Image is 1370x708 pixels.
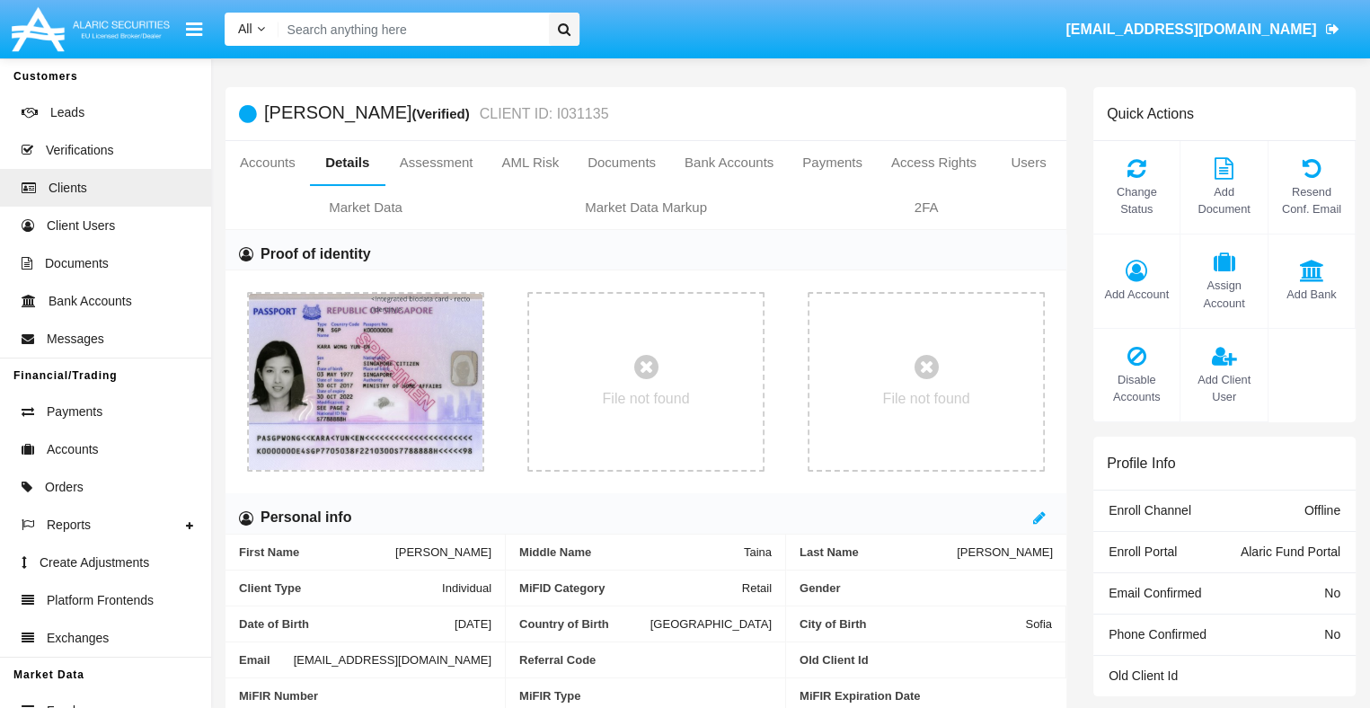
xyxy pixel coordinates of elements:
a: Users [991,141,1066,184]
h6: Profile Info [1107,455,1175,472]
span: Referral Code [519,653,772,667]
input: Search [278,13,543,46]
span: Client Users [47,217,115,235]
div: (Verified) [411,103,474,124]
span: Bank Accounts [49,292,132,311]
span: No [1324,586,1340,600]
a: Accounts [225,141,310,184]
span: Email Confirmed [1109,586,1201,600]
span: Payments [47,403,102,421]
h6: Personal info [261,508,351,527]
span: Old Client Id [1109,668,1178,683]
a: All [225,20,278,39]
span: Leads [50,103,84,122]
span: Middle Name [519,545,744,559]
span: No [1324,627,1340,642]
span: All [238,22,252,36]
span: Verifications [46,141,113,160]
span: [GEOGRAPHIC_DATA] [650,617,772,631]
span: MiFIR Type [519,689,772,703]
a: Market Data Markup [506,186,786,229]
span: Orders [45,478,84,497]
small: CLIENT ID: I031135 [475,107,609,121]
span: First Name [239,545,395,559]
a: [EMAIL_ADDRESS][DOMAIN_NAME] [1057,4,1348,55]
span: MiFIR Number [239,689,491,703]
span: Documents [45,254,109,273]
span: Add Client User [1189,371,1258,405]
span: Resend Conf. Email [1277,183,1346,217]
img: Logo image [9,3,172,56]
span: Individual [442,581,491,595]
span: Taina [744,545,772,559]
a: 2FA [786,186,1066,229]
span: Phone Confirmed [1109,627,1206,642]
span: [PERSON_NAME] [957,545,1053,559]
span: Exchanges [47,629,109,648]
span: MiFIR Expiration Date [800,689,1053,703]
span: Email [239,653,294,667]
a: Assessment [385,141,488,184]
span: [PERSON_NAME] [395,545,491,559]
span: Platform Frontends [47,591,154,610]
span: Retail [742,581,772,595]
a: Bank Accounts [670,141,788,184]
span: Add Account [1102,286,1171,303]
span: Date of Birth [239,617,455,631]
span: Last Name [800,545,957,559]
h6: Quick Actions [1107,105,1194,122]
span: Disable Accounts [1102,371,1171,405]
span: Messages [47,330,104,349]
h5: [PERSON_NAME] [264,103,608,124]
a: Access Rights [877,141,991,184]
a: Documents [573,141,670,184]
a: Details [310,141,385,184]
span: Alaric Fund Portal [1241,544,1340,559]
span: Old Client Id [800,653,1052,667]
span: Client Type [239,581,442,595]
span: [DATE] [455,617,491,631]
span: [EMAIL_ADDRESS][DOMAIN_NAME] [294,653,491,667]
span: Create Adjustments [40,553,149,572]
span: Assign Account [1189,277,1258,311]
span: Enroll Channel [1109,503,1191,518]
span: Clients [49,179,87,198]
span: Add Document [1189,183,1258,217]
a: Payments [788,141,877,184]
span: Add Bank [1277,286,1346,303]
h6: Proof of identity [261,244,371,264]
span: MiFID Category [519,581,742,595]
span: Reports [47,516,91,535]
span: Country of Birth [519,617,650,631]
span: Accounts [47,440,99,459]
span: Enroll Portal [1109,544,1177,559]
span: Change Status [1102,183,1171,217]
span: Sofia [1025,617,1052,631]
a: AML Risk [487,141,573,184]
span: City of Birth [800,617,1025,631]
span: [EMAIL_ADDRESS][DOMAIN_NAME] [1065,22,1316,37]
a: Market Data [225,186,506,229]
span: Gender [800,581,1053,595]
span: Offline [1304,503,1340,518]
